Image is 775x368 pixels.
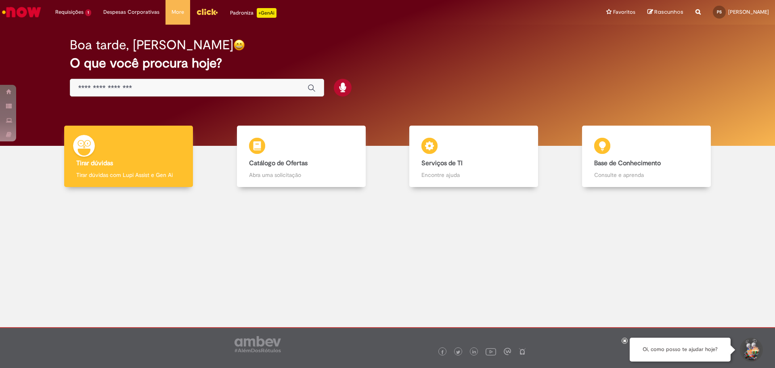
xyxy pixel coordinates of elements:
img: happy-face.png [233,39,245,51]
b: Catálogo de Ofertas [249,159,308,167]
b: Tirar dúvidas [76,159,113,167]
span: More [172,8,184,16]
p: +GenAi [257,8,276,18]
img: logo_footer_ambev_rotulo_gray.png [235,336,281,352]
img: logo_footer_facebook.png [440,350,444,354]
span: Requisições [55,8,84,16]
p: Consulte e aprenda [594,171,699,179]
img: logo_footer_naosei.png [519,348,526,355]
img: logo_footer_linkedin.png [472,350,476,355]
p: Abra uma solicitação [249,171,354,179]
a: Rascunhos [647,8,683,16]
span: 1 [85,9,91,16]
h2: O que você procura hoje? [70,56,706,70]
span: Favoritos [613,8,635,16]
a: Catálogo de Ofertas Abra uma solicitação [215,126,388,187]
img: ServiceNow [1,4,42,20]
span: Despesas Corporativas [103,8,159,16]
h2: Boa tarde, [PERSON_NAME] [70,38,233,52]
span: [PERSON_NAME] [728,8,769,15]
p: Encontre ajuda [421,171,526,179]
div: Oi, como posso te ajudar hoje? [630,338,731,362]
img: logo_footer_youtube.png [486,346,496,357]
button: Iniciar Conversa de Suporte [739,338,763,362]
p: Tirar dúvidas com Lupi Assist e Gen Ai [76,171,181,179]
span: PS [717,9,722,15]
a: Serviços de TI Encontre ajuda [387,126,560,187]
b: Serviços de TI [421,159,463,167]
a: Base de Conhecimento Consulte e aprenda [560,126,733,187]
img: logo_footer_workplace.png [504,348,511,355]
span: Rascunhos [654,8,683,16]
b: Base de Conhecimento [594,159,661,167]
div: Padroniza [230,8,276,18]
a: Tirar dúvidas Tirar dúvidas com Lupi Assist e Gen Ai [42,126,215,187]
img: click_logo_yellow_360x200.png [196,6,218,18]
img: logo_footer_twitter.png [456,350,460,354]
